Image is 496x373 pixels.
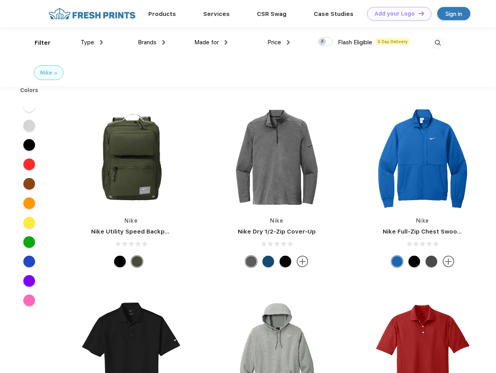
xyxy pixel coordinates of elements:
[287,40,290,45] img: dropdown.png
[338,39,372,46] span: Flash Eligible
[371,106,475,209] img: func=resize&h=266
[391,256,403,267] div: Royal
[125,218,138,224] a: Nike
[437,7,470,20] a: Sign in
[55,72,57,75] img: filter_cancel.svg
[138,39,157,46] span: Brands
[194,39,219,46] span: Made for
[416,218,429,224] a: Nike
[238,228,316,235] a: Nike Dry 1/2-Zip Cover-Up
[408,256,420,267] div: Black
[79,106,183,209] img: func=resize&h=266
[257,10,287,17] a: CSR Swag
[267,39,281,46] span: Price
[383,228,486,235] a: Nike Full-Zip Chest Swoosh Jacket
[262,256,274,267] div: Gym Blue
[148,10,176,17] a: Products
[35,38,51,47] div: Filter
[375,10,415,17] div: Add your Logo
[100,40,103,45] img: dropdown.png
[297,256,308,267] img: more.svg
[443,256,454,267] img: more.svg
[203,10,230,17] a: Services
[46,7,138,21] img: fo%20logo%202.webp
[14,86,44,94] div: Colors
[225,106,329,209] img: func=resize&h=266
[270,218,283,224] a: Nike
[225,40,227,45] img: dropdown.png
[40,69,52,77] div: Nike
[280,256,291,267] div: Black
[375,38,410,45] span: 5 Day Delivery
[419,11,424,16] img: DT
[245,256,257,267] div: Black Heather
[445,9,462,18] div: Sign in
[91,228,175,235] a: Nike Utility Speed Backpack
[426,256,437,267] div: Anthracite
[162,40,165,45] img: dropdown.png
[431,37,444,49] img: desktop_search.svg
[114,256,126,267] div: Black
[131,256,143,267] div: Cargo Khaki
[81,39,94,46] span: Type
